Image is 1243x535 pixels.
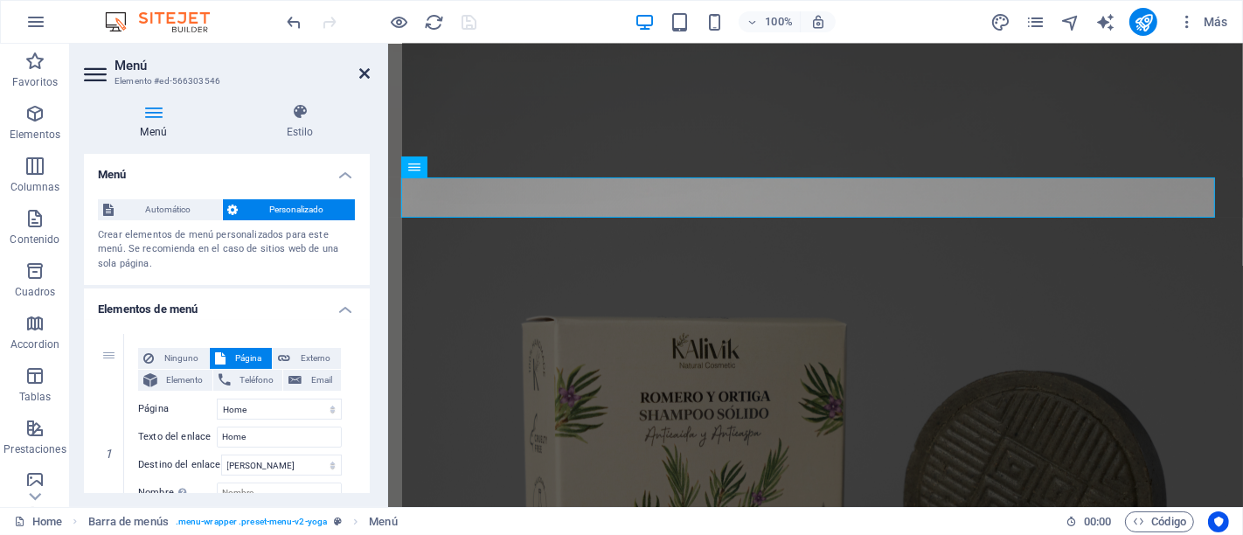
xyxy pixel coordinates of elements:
p: Favoritos [12,75,58,89]
em: 1 [96,447,122,461]
p: Cuadros [15,285,56,299]
span: Código [1133,511,1186,532]
h6: Tiempo de la sesión [1066,511,1112,532]
button: Elemento [138,370,212,391]
i: Navegador [1060,12,1080,32]
button: design [990,11,1010,32]
span: . menu-wrapper .preset-menu-v2-yoga [176,511,327,532]
button: Más [1171,8,1235,36]
span: Ninguno [159,348,204,369]
span: Haz clic para seleccionar y doble clic para editar [88,511,169,532]
button: Email [283,370,341,391]
span: Haz clic para seleccionar y doble clic para editar [369,511,397,532]
span: Automático [119,199,217,220]
i: Publicar [1134,12,1154,32]
button: Ninguno [138,348,209,369]
button: undo [284,11,305,32]
h4: Menú [84,103,230,140]
h2: Menú [115,58,370,73]
button: reload [424,11,445,32]
p: Columnas [10,180,60,194]
button: 100% [739,11,801,32]
button: text_generator [1094,11,1115,32]
button: Código [1125,511,1194,532]
label: Texto del enlace [138,427,217,448]
p: Contenido [10,233,59,247]
h4: Menú [84,154,370,185]
p: Prestaciones [3,442,66,456]
span: Página [231,348,267,369]
button: Personalizado [223,199,356,220]
label: Destino del enlace [138,455,221,476]
button: publish [1129,8,1157,36]
span: 00 00 [1084,511,1111,532]
span: Email [307,370,336,391]
i: Diseño (Ctrl+Alt+Y) [990,12,1010,32]
input: Texto del enlace... [217,427,342,448]
button: Teléfono [213,370,283,391]
h4: Estilo [230,103,370,140]
span: : [1096,515,1099,528]
button: Automático [98,199,222,220]
label: Página [138,399,217,420]
a: Haz clic para cancelar la selección y doble clic para abrir páginas [14,511,62,532]
p: Tablas [19,390,52,404]
h3: Elemento #ed-566303546 [115,73,335,89]
i: AI Writer [1095,12,1115,32]
i: Volver a cargar página [425,12,445,32]
p: Elementos [10,128,60,142]
button: Externo [273,348,341,369]
span: Externo [295,348,336,369]
input: Nombre [217,483,342,504]
nav: breadcrumb [88,511,398,532]
i: Este elemento es un preajuste personalizable [334,517,342,526]
h6: 100% [765,11,793,32]
i: Al redimensionar, ajustar el nivel de zoom automáticamente para ajustarse al dispositivo elegido. [810,14,826,30]
div: Crear elementos de menú personalizados para este menú. Se recomienda en el caso de sitios web de ... [98,228,356,272]
i: Deshacer: Editar cabecera (Ctrl+Z) [285,12,305,32]
button: navigator [1059,11,1080,32]
button: pages [1024,11,1045,32]
span: Elemento [163,370,207,391]
span: Teléfono [236,370,278,391]
label: Nombre [138,483,217,504]
span: Más [1178,13,1228,31]
span: Personalizado [244,199,351,220]
img: Editor Logo [101,11,232,32]
h4: Elementos de menú [84,288,370,320]
button: Usercentrics [1208,511,1229,532]
button: Página [210,348,273,369]
p: Accordion [10,337,59,351]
